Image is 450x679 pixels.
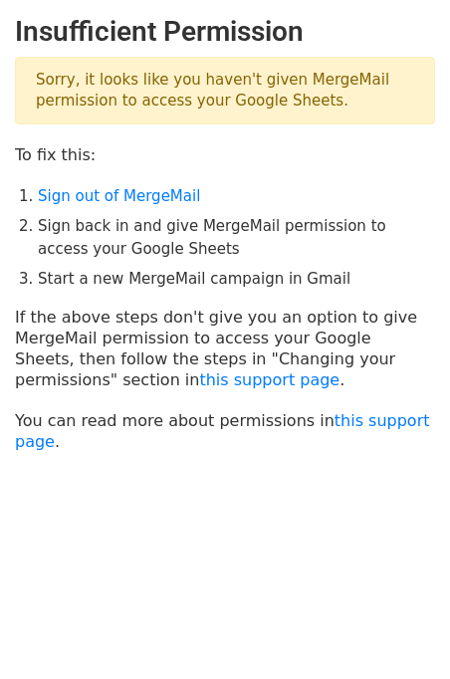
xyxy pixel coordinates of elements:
a: this support page [15,411,430,451]
p: To fix this: [15,144,435,165]
p: Sorry, it looks like you haven't given MergeMail permission to access your Google Sheets. [15,57,435,124]
p: You can read more about permissions in . [15,410,435,452]
a: Sign out of MergeMail [38,187,200,205]
li: Start a new MergeMail campaign in Gmail [38,268,435,291]
p: If the above steps don't give you an option to give MergeMail permission to access your Google Sh... [15,307,435,390]
a: this support page [199,370,339,389]
li: Sign back in and give MergeMail permission to access your Google Sheets [38,215,435,260]
h2: Insufficient Permission [15,15,435,49]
